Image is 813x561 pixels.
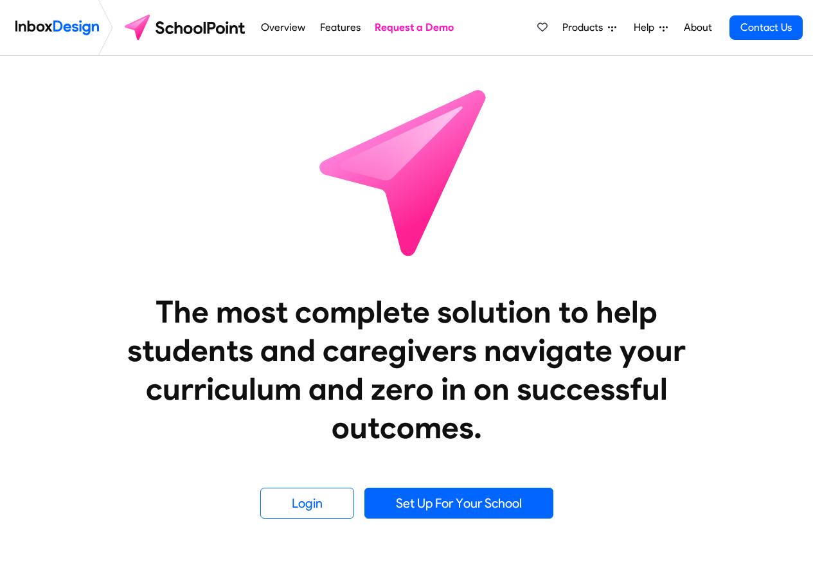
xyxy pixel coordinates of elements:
[629,15,673,40] a: Help
[316,15,364,40] a: Features
[729,15,803,40] a: Contact Us
[102,292,712,447] heading: The most complete solution to help students and caregivers navigate your curriculum and zero in o...
[258,15,309,40] a: Overview
[291,56,523,287] img: icon_schoolpoint.svg
[562,20,608,35] span: Products
[371,15,458,40] a: Request a Demo
[364,488,553,519] a: Set Up For Your School
[260,488,354,519] a: Login
[557,15,621,40] a: Products
[118,12,254,43] img: schoolpoint logo
[680,15,715,40] a: About
[634,20,659,35] span: Help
